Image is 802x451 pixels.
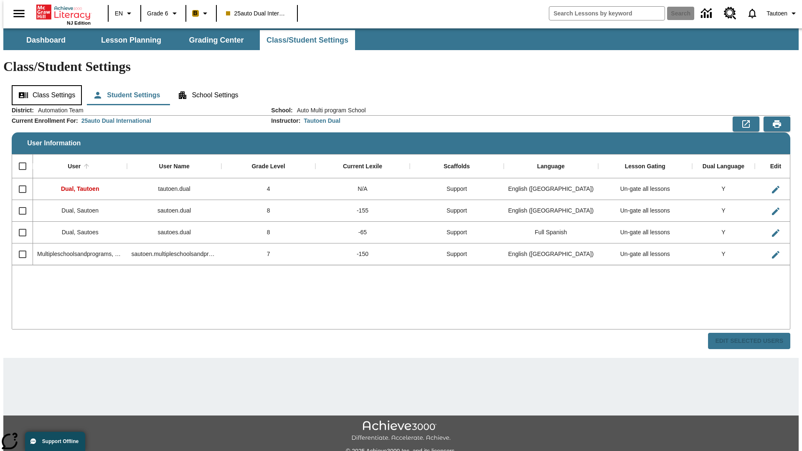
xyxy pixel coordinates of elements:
h2: Instructor : [271,117,300,124]
div: Edit [770,163,781,170]
div: -155 [315,200,409,222]
div: Y [692,178,755,200]
span: EN [115,9,123,18]
button: Class Settings [12,85,82,105]
div: User Information [12,106,790,350]
button: Class/Student Settings [260,30,355,50]
div: sautoes.dual [127,222,221,243]
span: B [193,8,198,18]
div: English (US) [504,243,598,265]
div: Grade Level [251,163,285,170]
div: Support [410,243,504,265]
span: Multipleschoolsandprograms, Sautoen [37,251,137,257]
button: Edit User [767,225,784,241]
div: Home [36,3,91,25]
button: Edit User [767,181,784,198]
div: Class/Student Settings [12,85,790,105]
h2: District : [12,107,34,114]
a: Resource Center, Will open in new tab [719,2,741,25]
button: School Settings [171,85,245,105]
div: N/A [315,178,409,200]
button: Open side menu [7,1,31,26]
div: Dual Language [703,163,744,170]
span: NJ Edition [67,20,91,25]
div: Language [537,163,565,170]
div: Full Spanish [504,222,598,243]
div: Un-gate all lessons [598,200,692,222]
button: Print Preview [764,117,790,132]
h2: Current Enrollment For : [12,117,78,124]
div: Y [692,243,755,265]
div: Y [692,222,755,243]
div: sautoen.dual [127,200,221,222]
div: Lesson Gating [625,163,665,170]
div: Y [692,200,755,222]
span: Dual, Tautoen [61,185,99,192]
div: SubNavbar [3,28,799,50]
span: Dual, Sautoen [61,207,99,214]
button: Boost Class color is peach. Change class color [189,6,213,21]
button: Grading Center [175,30,258,50]
button: Edit User [767,203,784,220]
button: Student Settings [86,85,167,105]
button: Support Offline [25,432,85,451]
div: Current Lexile [343,163,382,170]
button: Edit User [767,246,784,263]
div: Un-gate all lessons [598,178,692,200]
div: 8 [221,200,315,222]
span: Support Offline [42,438,79,444]
div: sautoen.multipleschoolsandprograms [127,243,221,265]
div: 4 [221,178,315,200]
button: Dashboard [4,30,88,50]
div: -150 [315,243,409,265]
button: Language: EN, Select a language [111,6,138,21]
h2: School : [271,107,292,114]
div: Un-gate all lessons [598,243,692,265]
div: tautoen.dual [127,178,221,200]
div: Tautoen Dual [304,117,340,125]
div: Support [410,178,504,200]
div: User Name [159,163,190,170]
a: Home [36,4,91,20]
input: search field [549,7,665,20]
span: 25auto Dual International [226,9,288,18]
span: Automation Team [34,106,84,114]
a: Data Center [696,2,719,25]
button: Profile/Settings [763,6,802,21]
img: Achieve3000 Differentiate Accelerate Achieve [351,421,451,442]
span: Grade 6 [147,9,168,18]
span: Auto Multi program School [293,106,366,114]
a: Notifications [741,3,763,24]
div: Support [410,222,504,243]
div: Scaffolds [444,163,470,170]
span: Tautoen [766,9,787,18]
div: 25auto Dual International [81,117,151,125]
div: -65 [315,222,409,243]
span: Dual, Sautoes [62,229,99,236]
button: Grade: Grade 6, Select a grade [144,6,183,21]
div: User [68,163,81,170]
div: Support [410,200,504,222]
div: English (US) [504,178,598,200]
div: English (US) [504,200,598,222]
div: Un-gate all lessons [598,222,692,243]
h1: Class/Student Settings [3,59,799,74]
button: Export to CSV [733,117,759,132]
button: Lesson Planning [89,30,173,50]
span: User Information [27,139,81,147]
div: 8 [221,222,315,243]
div: SubNavbar [3,30,356,50]
div: 7 [221,243,315,265]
